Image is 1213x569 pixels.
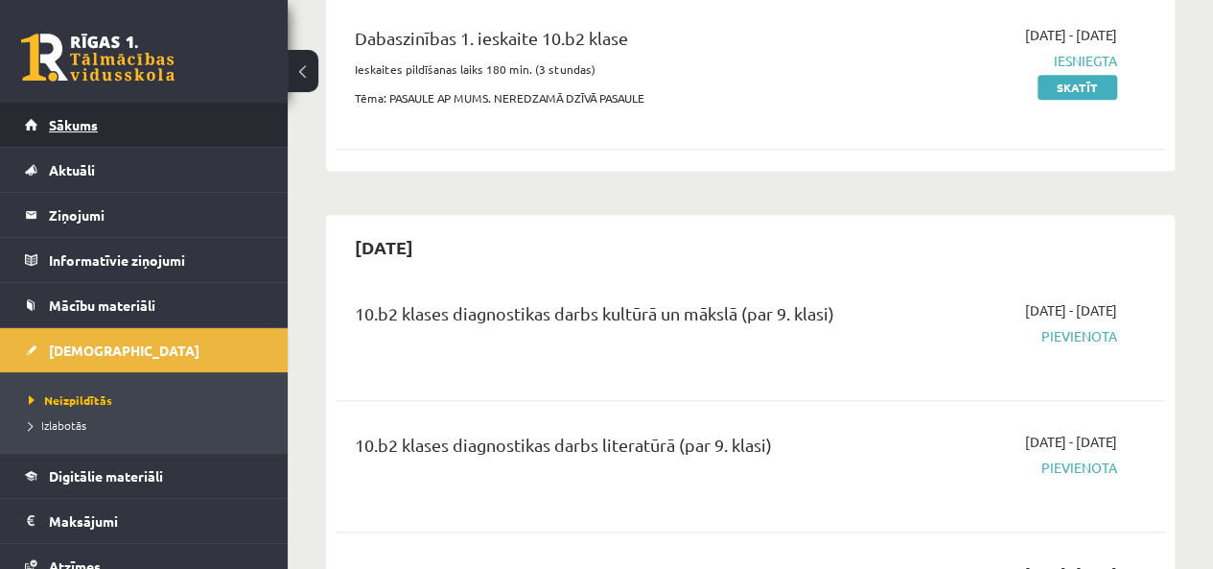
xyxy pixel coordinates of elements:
[1038,75,1117,100] a: Skatīt
[49,499,264,543] legend: Maksājumi
[49,116,98,133] span: Sākums
[49,161,95,178] span: Aktuāli
[882,51,1117,71] span: Iesniegta
[1025,25,1117,45] span: [DATE] - [DATE]
[25,238,264,282] a: Informatīvie ziņojumi
[882,326,1117,346] span: Pievienota
[25,148,264,192] a: Aktuāli
[25,328,264,372] a: [DEMOGRAPHIC_DATA]
[29,392,112,408] span: Neizpildītās
[355,300,853,336] div: 10.b2 klases diagnostikas darbs kultūrā un mākslā (par 9. klasi)
[1025,300,1117,320] span: [DATE] - [DATE]
[25,499,264,543] a: Maksājumi
[25,103,264,147] a: Sākums
[49,467,163,485] span: Digitālie materiāli
[49,238,264,282] legend: Informatīvie ziņojumi
[882,458,1117,478] span: Pievienota
[25,283,264,327] a: Mācību materiāli
[25,193,264,237] a: Ziņojumi
[355,89,853,107] p: Tēma: PASAULE AP MUMS. NEREDZAMĀ DZĪVĀ PASAULE
[49,193,264,237] legend: Ziņojumi
[29,391,268,409] a: Neizpildītās
[336,225,432,270] h2: [DATE]
[25,454,264,498] a: Digitālie materiāli
[21,34,175,82] a: Rīgas 1. Tālmācības vidusskola
[49,342,199,359] span: [DEMOGRAPHIC_DATA]
[29,416,268,434] a: Izlabotās
[355,25,853,60] div: Dabaszinības 1. ieskaite 10.b2 klase
[49,296,155,314] span: Mācību materiāli
[1025,432,1117,452] span: [DATE] - [DATE]
[355,432,853,467] div: 10.b2 klases diagnostikas darbs literatūrā (par 9. klasi)
[29,417,86,433] span: Izlabotās
[355,60,853,78] p: Ieskaites pildīšanas laiks 180 min. (3 stundas)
